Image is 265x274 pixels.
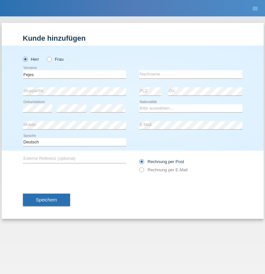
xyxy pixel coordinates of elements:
[23,194,70,206] button: Speichern
[139,159,143,167] input: Rechnung per Post
[252,5,258,12] i: menu
[139,167,188,172] label: Rechnung per E-Mail
[47,57,64,62] label: Frau
[47,57,51,61] input: Frau
[36,197,57,202] span: Speichern
[139,167,143,176] input: Rechnung per E-Mail
[139,159,184,164] label: Rechnung per Post
[23,34,242,42] h1: Kunde hinzufügen
[23,57,27,61] input: Herr
[23,57,39,62] label: Herr
[249,6,262,10] a: menu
